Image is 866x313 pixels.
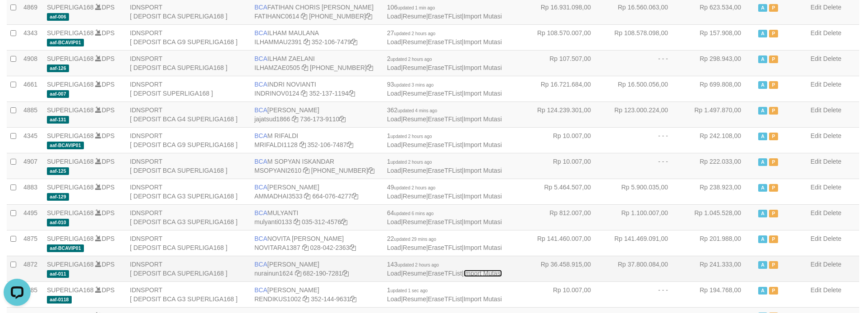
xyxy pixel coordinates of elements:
[428,64,462,71] a: EraseTFList
[387,13,401,20] a: Load
[527,179,604,204] td: Rp 5.464.507,00
[368,167,374,174] a: Copy 4062301418 to clipboard
[387,132,432,139] span: 1
[464,270,502,277] a: Import Mutasi
[682,256,755,281] td: Rp 241.333,00
[758,30,767,37] span: Active
[811,286,821,294] a: Edit
[350,295,356,303] a: Copy 3521449631 to clipboard
[391,134,432,139] span: updated 2 hours ago
[769,81,778,89] span: Paused
[47,235,94,242] a: SUPERLIGA168
[387,209,502,226] span: | | |
[292,115,298,123] a: Copy jajatsud1866 to clipboard
[394,211,434,216] span: updated 6 mins ago
[527,204,604,230] td: Rp 812.007,00
[251,256,383,281] td: [PERSON_NAME] 682-190-7281
[251,24,383,50] td: ILHAM MAULANA 352-106-7479
[397,5,435,10] span: updated 1 min ago
[387,106,502,123] span: | | |
[47,270,69,278] span: aaf-011
[254,29,267,37] span: BCA
[769,261,778,269] span: Paused
[47,219,69,226] span: aaf-010
[387,270,401,277] a: Load
[682,101,755,127] td: Rp 1.497.870,00
[47,39,84,46] span: aaf-BCAVIP01
[604,50,682,76] td: - - -
[254,158,267,165] span: BCA
[126,179,251,204] td: IDNSPORT [ DEPOSIT BCA G3 SUPERLIGA168 ]
[758,184,767,192] span: Active
[403,167,426,174] a: Resume
[47,142,84,149] span: aaf-BCAVIP01
[47,55,94,62] a: SUPERLIGA168
[20,256,43,281] td: 4872
[811,184,821,191] a: Edit
[254,81,267,88] span: BCA
[464,38,502,46] a: Import Mutasi
[302,244,309,251] a: Copy NOVITARA1387 to clipboard
[254,218,292,226] a: mulyanti0133
[20,24,43,50] td: 4343
[403,90,426,97] a: Resume
[47,132,94,139] a: SUPERLIGA168
[47,167,69,175] span: aaf-125
[303,167,309,174] a: Copy MSOPYANI2610 to clipboard
[387,90,401,97] a: Load
[428,193,462,200] a: EraseTFList
[811,55,821,62] a: Edit
[254,209,267,216] span: BCA
[251,153,383,179] td: M SOPYAN ISKANDAR [PHONE_NUMBER]
[823,235,841,242] a: Delete
[43,101,126,127] td: DPS
[387,184,502,200] span: | | |
[682,24,755,50] td: Rp 157.908,00
[403,295,426,303] a: Resume
[464,64,502,71] a: Import Mutasi
[682,76,755,101] td: Rp 699.808,00
[251,230,383,256] td: NOVITA [PERSON_NAME] 028-042-2363
[391,160,432,165] span: updated 2 hours ago
[758,235,767,243] span: Active
[394,185,436,190] span: updated 2 hours ago
[527,50,604,76] td: Rp 107.507,00
[254,141,298,148] a: MRIFALDI1128
[758,107,767,115] span: Active
[464,13,502,20] a: Import Mutasi
[682,281,755,307] td: Rp 194.768,00
[403,270,426,277] a: Resume
[254,295,301,303] a: RENDIKUS1002
[47,64,69,72] span: aaf-126
[811,4,821,11] a: Edit
[254,13,299,20] a: FATIHANC0614
[811,158,821,165] a: Edit
[769,107,778,115] span: Paused
[387,286,502,303] span: | | |
[254,90,299,97] a: INDRINOV0124
[758,287,767,295] span: Active
[428,218,462,226] a: EraseTFList
[387,158,502,174] span: | | |
[394,83,434,87] span: updated 3 mins ago
[251,204,383,230] td: MULYANTI 035-312-4576
[387,106,437,114] span: 362
[403,244,426,251] a: Resume
[43,179,126,204] td: DPS
[769,133,778,140] span: Paused
[823,261,841,268] a: Delete
[464,115,502,123] a: Import Mutasi
[387,55,432,62] span: 2
[391,288,428,293] span: updated 1 sec ago
[254,4,267,11] span: BCA
[47,286,94,294] a: SUPERLIGA168
[527,101,604,127] td: Rp 124.239.301,00
[428,244,462,251] a: EraseTFList
[758,210,767,217] span: Active
[47,261,94,268] a: SUPERLIGA168
[387,244,401,251] a: Load
[428,295,462,303] a: EraseTFList
[758,55,767,63] span: Active
[397,262,439,267] span: updated 2 hours ago
[47,29,94,37] a: SUPERLIGA168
